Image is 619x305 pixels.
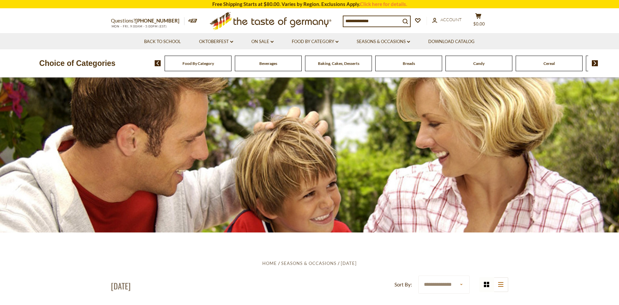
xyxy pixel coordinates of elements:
img: next arrow [592,60,598,66]
a: Seasons & Occasions [281,261,336,266]
a: Oktoberfest [199,38,233,45]
span: MON - FRI, 9:00AM - 5:00PM (EST) [111,25,167,28]
a: Cereal [543,61,555,66]
a: Breads [403,61,415,66]
a: Seasons & Occasions [357,38,410,45]
h1: [DATE] [111,281,130,291]
a: Baking, Cakes, Desserts [318,61,359,66]
a: [PHONE_NUMBER] [135,18,180,24]
span: $0.00 [473,21,485,26]
label: Sort By: [394,280,412,289]
a: Account [432,16,462,24]
a: Candy [473,61,485,66]
a: Click here for details. [360,1,407,7]
span: Account [440,17,462,22]
a: Back to School [144,38,181,45]
a: On Sale [251,38,274,45]
p: Questions? [111,17,184,25]
button: $0.00 [469,13,489,29]
a: Food By Category [182,61,214,66]
a: Download Catalog [428,38,475,45]
img: previous arrow [155,60,161,66]
a: [DATE] [341,261,357,266]
a: Beverages [259,61,277,66]
a: Home [262,261,277,266]
a: Food By Category [292,38,338,45]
